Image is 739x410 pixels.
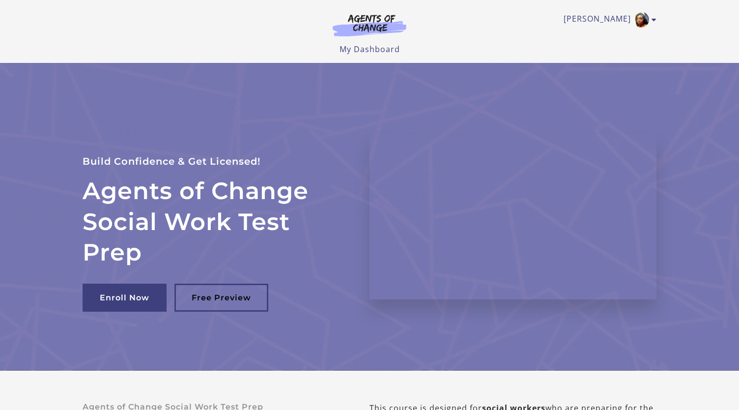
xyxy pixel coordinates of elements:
[340,44,400,55] a: My Dashboard
[83,153,346,170] p: Build Confidence & Get Licensed!
[83,284,167,312] a: Enroll Now
[174,284,268,312] a: Free Preview
[564,12,652,28] a: Toggle menu
[83,176,346,267] h2: Agents of Change Social Work Test Prep
[322,14,417,36] img: Agents of Change Logo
